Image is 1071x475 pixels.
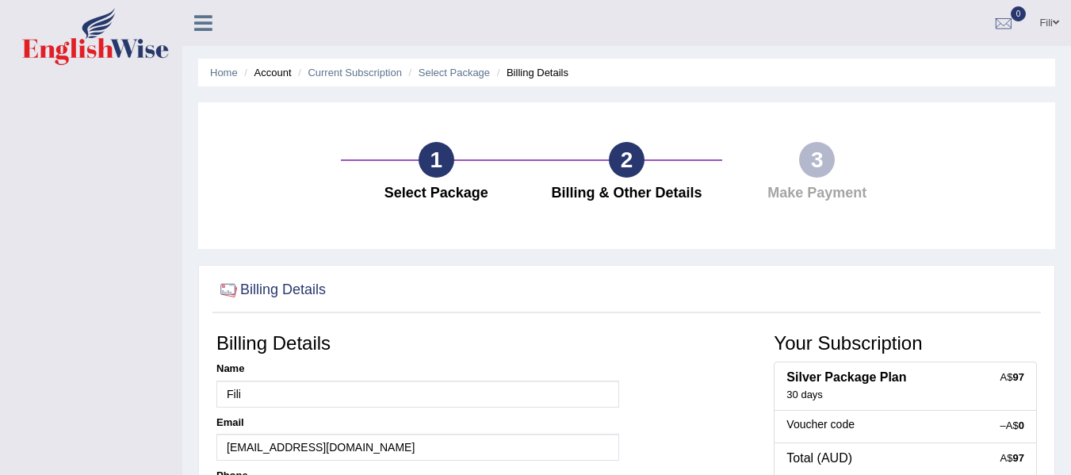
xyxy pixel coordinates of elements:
a: Select Package [419,67,490,79]
a: Current Subscription [308,67,402,79]
strong: 97 [1013,452,1024,464]
h5: Voucher code [786,419,1024,431]
label: Email [216,416,244,430]
li: Account [240,65,291,80]
h2: Billing Details [216,278,326,302]
div: 30 days [786,389,1024,402]
div: A$ [1000,451,1024,465]
div: 3 [799,142,835,178]
li: Billing Details [493,65,568,80]
h4: Total (AUD) [786,451,1024,465]
strong: 0 [1019,419,1024,431]
b: Silver Package Plan [786,370,906,384]
h4: Select Package [349,186,523,201]
strong: 97 [1013,371,1024,383]
div: 2 [609,142,645,178]
a: Home [210,67,238,79]
h3: Your Subscription [774,333,1037,354]
h3: Billing Details [216,333,619,354]
h4: Make Payment [730,186,905,201]
h4: Billing & Other Details [539,186,713,201]
div: –A$ [1000,419,1024,433]
span: 0 [1011,6,1027,21]
label: Name [216,362,244,376]
div: A$ [1000,370,1024,385]
div: 1 [419,142,454,178]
